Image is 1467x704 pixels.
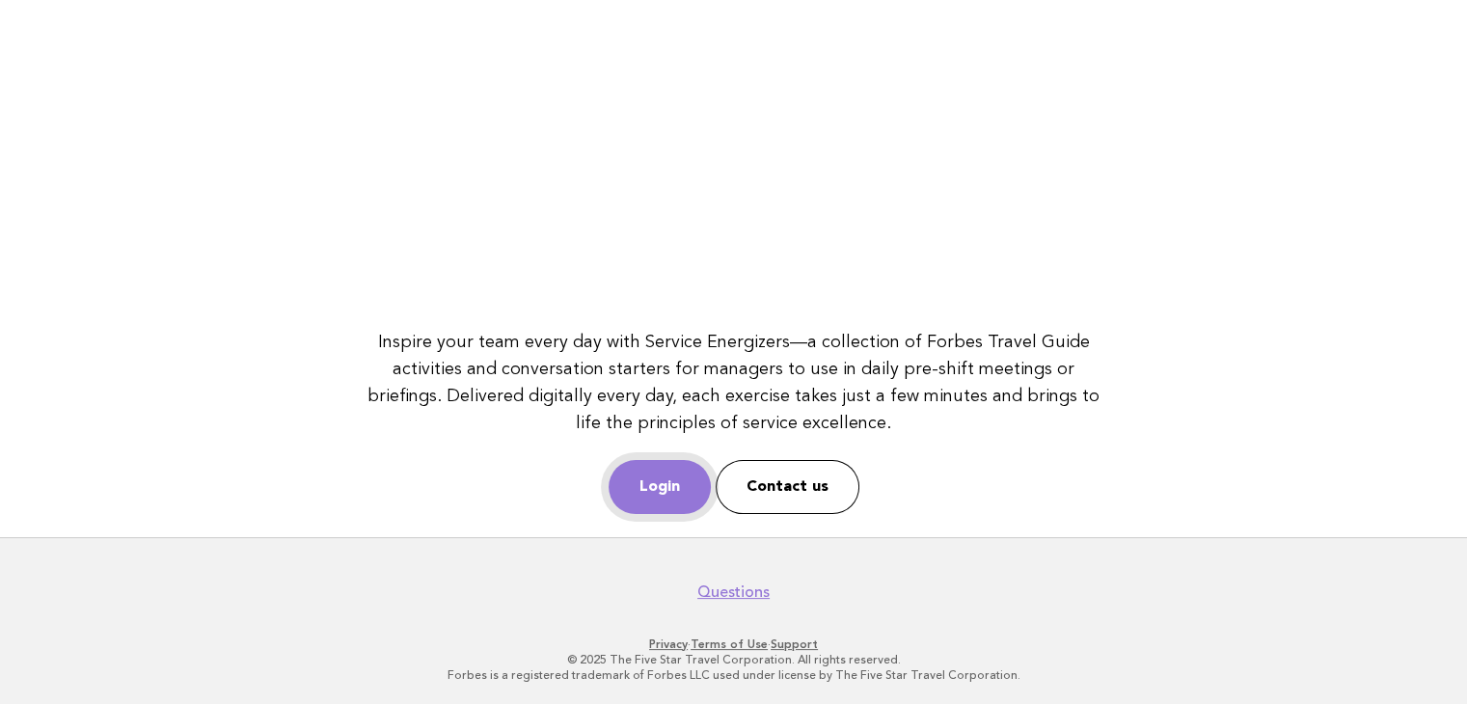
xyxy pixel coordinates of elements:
p: · · [144,636,1324,652]
a: Privacy [649,637,688,651]
a: Terms of Use [691,637,768,651]
p: Inspire your team every day with Service Energizers—a collection of Forbes Travel Guide activitie... [367,329,1101,437]
p: Forbes is a registered trademark of Forbes LLC used under license by The Five Star Travel Corpora... [144,667,1324,683]
a: Contact us [716,460,859,514]
p: © 2025 The Five Star Travel Corporation. All rights reserved. [144,652,1324,667]
a: Questions [697,582,770,602]
a: Login [609,460,711,514]
a: Support [771,637,818,651]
